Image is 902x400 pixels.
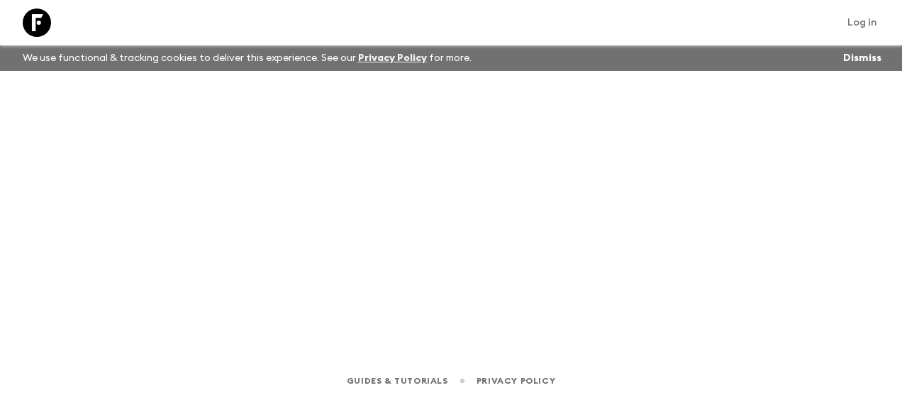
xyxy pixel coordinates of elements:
[347,373,448,389] a: Guides & Tutorials
[840,48,885,68] button: Dismiss
[17,45,477,71] p: We use functional & tracking cookies to deliver this experience. See our for more.
[840,13,885,33] a: Log in
[358,53,427,63] a: Privacy Policy
[477,373,555,389] a: Privacy Policy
